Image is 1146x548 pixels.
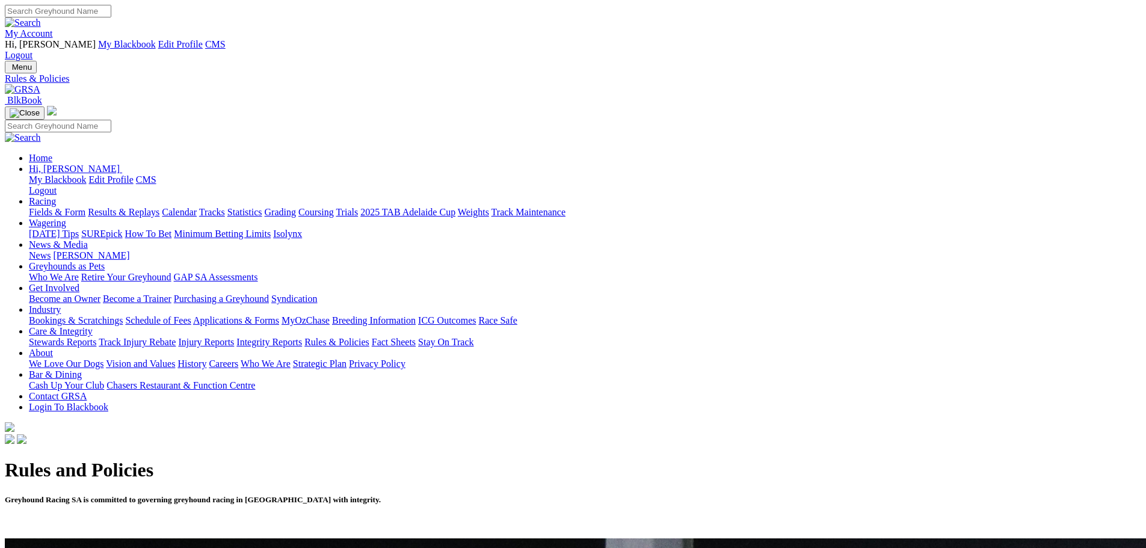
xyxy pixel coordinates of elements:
[29,207,1141,218] div: Racing
[29,218,66,228] a: Wagering
[5,495,1141,505] h5: Greyhound Racing SA is committed to governing greyhound racing in [GEOGRAPHIC_DATA] with integrity.
[106,359,175,369] a: Vision and Values
[29,229,79,239] a: [DATE] Tips
[29,272,79,282] a: Who We Are
[5,39,1141,61] div: My Account
[177,359,206,369] a: History
[5,422,14,432] img: logo-grsa-white.png
[29,315,1141,326] div: Industry
[29,326,93,336] a: Care & Integrity
[12,63,32,72] span: Menu
[227,207,262,217] a: Statistics
[174,294,269,304] a: Purchasing a Greyhound
[5,5,111,17] input: Search
[29,315,123,325] a: Bookings & Scratchings
[193,315,279,325] a: Applications & Forms
[5,95,42,105] a: BlkBook
[336,207,358,217] a: Trials
[98,39,156,49] a: My Blackbook
[162,207,197,217] a: Calendar
[282,315,330,325] a: MyOzChase
[29,402,108,412] a: Login To Blackbook
[29,185,57,195] a: Logout
[99,337,176,347] a: Track Injury Rebate
[53,250,129,260] a: [PERSON_NAME]
[29,294,1141,304] div: Get Involved
[5,106,45,120] button: Toggle navigation
[29,380,1141,391] div: Bar & Dining
[29,337,96,347] a: Stewards Reports
[29,250,1141,261] div: News & Media
[418,315,476,325] a: ICG Outcomes
[88,207,159,217] a: Results & Replays
[29,164,122,174] a: Hi, [PERSON_NAME]
[418,337,473,347] a: Stay On Track
[273,229,302,239] a: Isolynx
[29,348,53,358] a: About
[304,337,369,347] a: Rules & Policies
[271,294,317,304] a: Syndication
[241,359,291,369] a: Who We Are
[349,359,405,369] a: Privacy Policy
[205,39,226,49] a: CMS
[125,229,172,239] a: How To Bet
[29,391,87,401] a: Contact GRSA
[478,315,517,325] a: Race Safe
[29,207,85,217] a: Fields & Form
[332,315,416,325] a: Breeding Information
[199,207,225,217] a: Tracks
[29,153,52,163] a: Home
[81,229,122,239] a: SUREpick
[89,174,134,185] a: Edit Profile
[29,294,100,304] a: Become an Owner
[29,250,51,260] a: News
[29,174,87,185] a: My Blackbook
[5,434,14,444] img: facebook.svg
[5,28,53,38] a: My Account
[29,174,1141,196] div: Hi, [PERSON_NAME]
[5,50,32,60] a: Logout
[125,315,191,325] a: Schedule of Fees
[5,73,1141,84] a: Rules & Policies
[209,359,238,369] a: Careers
[29,283,79,293] a: Get Involved
[29,359,103,369] a: We Love Our Dogs
[29,261,105,271] a: Greyhounds as Pets
[103,294,171,304] a: Become a Trainer
[298,207,334,217] a: Coursing
[491,207,565,217] a: Track Maintenance
[174,229,271,239] a: Minimum Betting Limits
[458,207,489,217] a: Weights
[106,380,255,390] a: Chasers Restaurant & Function Centre
[47,106,57,115] img: logo-grsa-white.png
[7,95,42,105] span: BlkBook
[29,380,104,390] a: Cash Up Your Club
[5,17,41,28] img: Search
[372,337,416,347] a: Fact Sheets
[29,164,120,174] span: Hi, [PERSON_NAME]
[29,369,82,380] a: Bar & Dining
[81,272,171,282] a: Retire Your Greyhound
[17,434,26,444] img: twitter.svg
[29,272,1141,283] div: Greyhounds as Pets
[158,39,203,49] a: Edit Profile
[360,207,455,217] a: 2025 TAB Adelaide Cup
[174,272,258,282] a: GAP SA Assessments
[29,239,88,250] a: News & Media
[265,207,296,217] a: Grading
[236,337,302,347] a: Integrity Reports
[136,174,156,185] a: CMS
[29,304,61,315] a: Industry
[29,359,1141,369] div: About
[29,337,1141,348] div: Care & Integrity
[5,39,96,49] span: Hi, [PERSON_NAME]
[293,359,347,369] a: Strategic Plan
[5,120,111,132] input: Search
[5,459,1141,481] h1: Rules and Policies
[29,196,56,206] a: Racing
[10,108,40,118] img: Close
[5,132,41,143] img: Search
[5,84,40,95] img: GRSA
[29,229,1141,239] div: Wagering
